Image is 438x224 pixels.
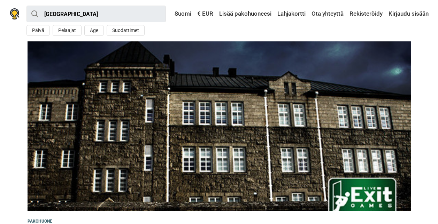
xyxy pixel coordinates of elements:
a: Lahjakortti [276,8,307,20]
img: Suomi [170,11,175,16]
span: Pakohuone [28,219,53,224]
a: Rekisteröidy [348,8,384,20]
button: Pelaajat [53,25,82,36]
a: € EUR [195,8,215,20]
a: Suomi [168,8,193,20]
a: Kirjaudu sisään [387,8,429,20]
img: Kakolan Vankimielisairaala 2 photo 1 [28,41,411,211]
button: Age [84,25,104,36]
img: Nowescape logo [10,8,20,19]
a: Lisää pakohuoneesi [217,8,273,20]
button: Päivä [26,25,50,36]
a: Ota yhteyttä [310,8,345,20]
input: kokeile “London” [26,6,166,22]
button: Suodattimet [107,25,145,36]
